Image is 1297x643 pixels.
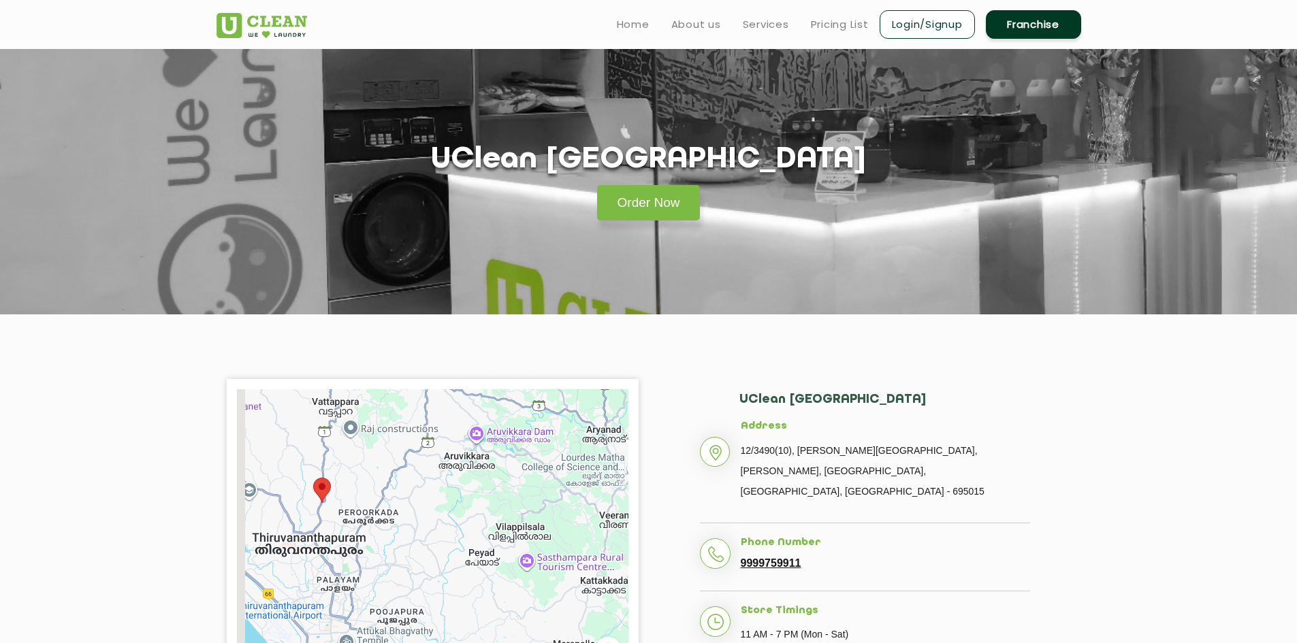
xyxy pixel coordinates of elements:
[741,421,1030,433] h5: Address
[811,16,869,33] a: Pricing List
[431,143,867,178] h1: UClean [GEOGRAPHIC_DATA]
[741,557,801,570] a: 9999759911
[671,16,721,33] a: About us
[743,16,789,33] a: Services
[217,13,307,38] img: UClean Laundry and Dry Cleaning
[617,16,650,33] a: Home
[741,440,1030,501] p: 12/3490(10), [PERSON_NAME][GEOGRAPHIC_DATA], [PERSON_NAME], [GEOGRAPHIC_DATA], [GEOGRAPHIC_DATA],...
[986,10,1081,39] a: Franchise
[739,393,1030,421] h2: UClean [GEOGRAPHIC_DATA]
[597,185,701,220] a: Order Now
[741,537,1030,549] h5: Phone Number
[880,10,975,39] a: Login/Signup
[741,605,1030,617] h5: Store Timings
